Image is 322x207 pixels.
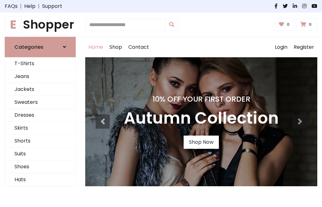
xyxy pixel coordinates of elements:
h4: 10% Off Your First Order [124,95,279,103]
a: Register [291,37,317,57]
a: Hats [5,173,75,186]
a: FAQs [5,3,18,10]
a: Home [85,37,106,57]
a: Login [272,37,291,57]
a: Jeans [5,70,75,83]
h6: Categories [14,44,43,50]
a: 0 [296,19,317,31]
a: Shorts [5,135,75,148]
a: Shoes [5,160,75,173]
a: Skirts [5,122,75,135]
a: Help [24,3,36,10]
a: 0 [275,19,295,31]
a: Dresses [5,109,75,122]
a: Shop Now [184,136,219,149]
a: Categories [5,37,76,57]
h3: Autumn Collection [124,109,279,128]
span: 0 [307,22,313,27]
a: Shop [106,37,125,57]
a: T-Shirts [5,57,75,70]
span: 0 [285,22,291,27]
a: EShopper [5,18,76,32]
h1: Shopper [5,18,76,32]
span: | [18,3,24,10]
a: Suits [5,148,75,160]
span: | [36,3,42,10]
span: E [5,16,22,33]
a: Sweaters [5,96,75,109]
a: Contact [125,37,152,57]
a: Support [42,3,62,10]
a: Jackets [5,83,75,96]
